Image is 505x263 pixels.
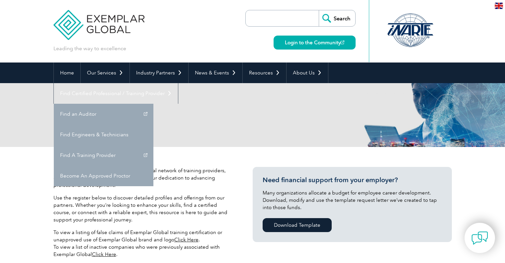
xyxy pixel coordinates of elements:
[53,110,332,120] h2: Client Register
[471,230,488,246] img: contact-chat.png
[54,124,153,145] a: Find Engineers & Technicians
[54,83,178,104] a: Find Certified Professional / Training Provider
[54,166,153,186] a: Become An Approved Proctor
[54,63,80,83] a: Home
[263,189,442,211] p: Many organizations allocate a budget for employee career development. Download, modify and use th...
[495,3,503,9] img: en
[263,218,332,232] a: Download Template
[263,176,442,184] h3: Need financial support from your employer?
[189,63,242,83] a: News & Events
[243,63,286,83] a: Resources
[287,63,328,83] a: About Us
[174,237,199,243] a: Click Here
[54,145,153,166] a: Find A Training Provider
[53,194,233,223] p: Use the register below to discover detailed profiles and offerings from our partners. Whether you...
[92,251,116,257] a: Click Here
[53,167,233,189] p: Exemplar Global proudly works with a global network of training providers, consultants, and organ...
[319,10,355,26] input: Search
[341,41,344,44] img: open_square.png
[274,36,356,50] a: Login to the Community
[54,104,153,124] a: Find an Auditor
[130,63,188,83] a: Industry Partners
[81,63,129,83] a: Our Services
[53,45,126,52] p: Leading the way to excellence
[53,229,233,258] p: To view a listing of false claims of Exemplar Global training certification or unapproved use of ...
